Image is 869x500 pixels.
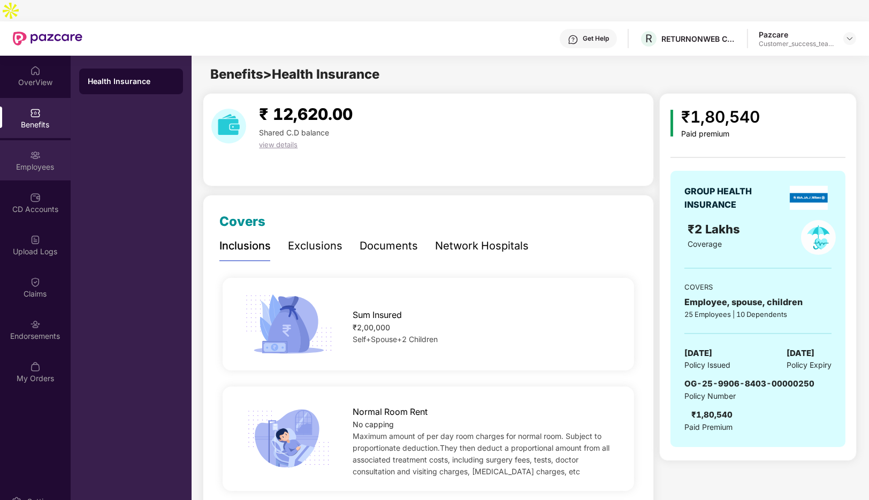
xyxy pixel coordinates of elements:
[790,186,828,210] img: insurerLogo
[435,238,529,254] div: Network Hospitals
[568,34,578,45] img: svg+xml;base64,PHN2ZyBpZD0iSGVscC0zMngzMiIgeG1sbnM9Imh0dHA6Ly93d3cudzMub3JnLzIwMDAvc3ZnIiB3aWR0aD...
[684,185,778,211] div: GROUP HEALTH INSURANCE
[259,140,298,149] span: view details
[88,76,174,87] div: Health Insurance
[30,319,41,330] img: svg+xml;base64,PHN2ZyBpZD0iRW5kb3JzZW1lbnRzIiB4bWxucz0iaHR0cDovL3d3dy53My5vcmcvMjAwMC9zdmciIHdpZH...
[684,378,814,389] span: OG-25-9906-8403-00000250
[259,104,353,124] span: ₹ 12,620.00
[684,296,832,309] div: Employee, spouse, children
[845,34,854,43] img: svg+xml;base64,PHN2ZyBpZD0iRHJvcGRvd24tMzJ4MzIiIHhtbG5zPSJodHRwOi8vd3d3LnczLm9yZy8yMDAwL3N2ZyIgd2...
[684,359,730,371] span: Policy Issued
[288,238,342,254] div: Exclusions
[353,419,615,430] div: No capping
[688,239,722,248] span: Coverage
[13,32,82,46] img: New Pazcare Logo
[670,110,673,137] img: icon
[353,405,428,419] span: Normal Room Rent
[30,361,41,372] img: svg+xml;base64,PHN2ZyBpZD0iTXlfT3JkZXJzIiBkYXRhLW5hbWU9Ik15IE9yZGVycyIgeG1sbnM9Imh0dHA6Ly93d3cudz...
[353,322,615,334] div: ₹2,00,000
[219,238,271,254] div: Inclusions
[688,222,743,236] span: ₹2 Lakhs
[684,309,832,320] div: 25 Employees | 10 Dependents
[30,108,41,118] img: svg+xml;base64,PHN2ZyBpZD0iQmVuZWZpdHMiIHhtbG5zPSJodHRwOi8vd3d3LnczLm9yZy8yMDAwL3N2ZyIgd2lkdGg9Ij...
[241,291,336,357] img: icon
[682,104,760,130] div: ₹1,80,540
[360,238,418,254] div: Documents
[759,29,834,40] div: Pazcare
[30,65,41,76] img: svg+xml;base64,PHN2ZyBpZD0iSG9tZSIgeG1sbnM9Imh0dHA6Ly93d3cudzMub3JnLzIwMDAvc3ZnIiB3aWR0aD0iMjAiIG...
[241,406,336,472] img: icon
[30,150,41,161] img: svg+xml;base64,PHN2ZyBpZD0iRW1wbG95ZWVzIiB4bWxucz0iaHR0cDovL3d3dy53My5vcmcvMjAwMC9zdmciIHdpZHRoPS...
[684,282,832,292] div: COVERS
[30,192,41,203] img: svg+xml;base64,PHN2ZyBpZD0iQ0RfQWNjb3VudHMiIGRhdGEtbmFtZT0iQ0QgQWNjb3VudHMiIHhtbG5zPSJodHRwOi8vd3...
[353,335,438,344] span: Self+Spouse+2 Children
[30,234,41,245] img: svg+xml;base64,PHN2ZyBpZD0iVXBsb2FkX0xvZ3MiIGRhdGEtbmFtZT0iVXBsb2FkIExvZ3MiIHhtbG5zPSJodHRwOi8vd3...
[583,34,609,43] div: Get Help
[661,34,736,44] div: RETURNONWEB CONSULTING SERVICES PRIVATE LIMITED
[682,130,760,139] div: Paid premium
[645,32,652,45] span: R
[684,421,733,433] span: Paid Premium
[684,347,712,360] span: [DATE]
[759,40,834,48] div: Customer_success_team_lead
[684,391,736,400] span: Policy Number
[691,408,733,421] div: ₹1,80,540
[30,277,41,287] img: svg+xml;base64,PHN2ZyBpZD0iQ2xhaW0iIHhtbG5zPSJodHRwOi8vd3d3LnczLm9yZy8yMDAwL3N2ZyIgd2lkdGg9IjIwIi...
[787,359,832,371] span: Policy Expiry
[259,128,329,137] span: Shared C.D balance
[801,220,836,255] img: policyIcon
[210,66,379,82] span: Benefits > Health Insurance
[353,308,402,322] span: Sum Insured
[353,431,609,476] span: Maximum amount of per day room charges for normal room. Subject to proportionate deduction.They t...
[787,347,814,360] span: [DATE]
[211,109,246,143] img: download
[219,214,265,229] span: Covers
